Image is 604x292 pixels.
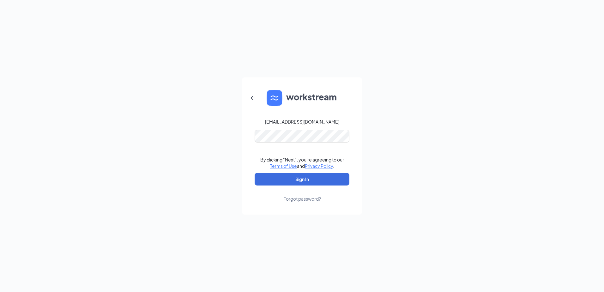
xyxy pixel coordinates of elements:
[305,163,333,169] a: Privacy Policy
[260,156,344,169] div: By clicking "Next", you're agreeing to our and .
[255,173,349,186] button: Sign In
[270,163,297,169] a: Terms of Use
[265,119,339,125] div: [EMAIL_ADDRESS][DOMAIN_NAME]
[245,90,260,106] button: ArrowLeftNew
[283,186,321,202] a: Forgot password?
[249,94,257,102] svg: ArrowLeftNew
[283,196,321,202] div: Forgot password?
[267,90,337,106] img: WS logo and Workstream text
